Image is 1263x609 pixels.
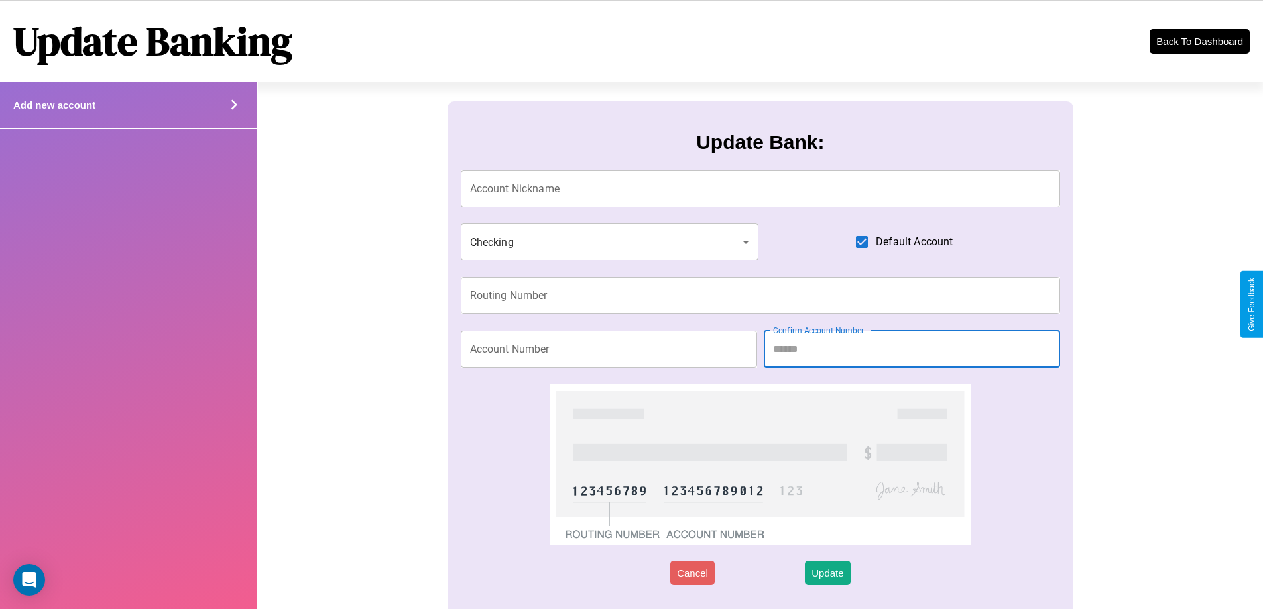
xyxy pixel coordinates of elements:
[550,384,970,545] img: check
[1150,29,1250,54] button: Back To Dashboard
[696,131,824,154] h3: Update Bank:
[670,561,715,585] button: Cancel
[461,223,759,260] div: Checking
[13,14,292,68] h1: Update Banking
[13,99,95,111] h4: Add new account
[876,234,953,250] span: Default Account
[773,325,864,336] label: Confirm Account Number
[805,561,850,585] button: Update
[1247,278,1256,331] div: Give Feedback
[13,564,45,596] div: Open Intercom Messenger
